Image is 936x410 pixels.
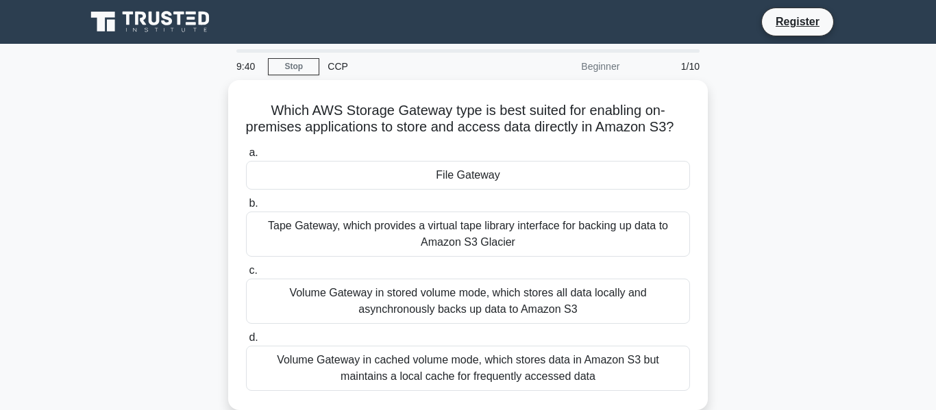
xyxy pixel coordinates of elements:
div: Volume Gateway in stored volume mode, which stores all data locally and asynchronously backs up d... [246,279,690,324]
div: Volume Gateway in cached volume mode, which stores data in Amazon S3 but maintains a local cache ... [246,346,690,391]
h5: Which AWS Storage Gateway type is best suited for enabling on-premises applications to store and ... [245,102,691,136]
div: 1/10 [628,53,708,80]
div: File Gateway [246,161,690,190]
div: Tape Gateway, which provides a virtual tape library interface for backing up data to Amazon S3 Gl... [246,212,690,257]
a: Register [767,13,828,30]
div: Beginner [508,53,628,80]
a: Stop [268,58,319,75]
span: c. [249,264,257,276]
div: 9:40 [228,53,268,80]
span: a. [249,146,258,158]
span: b. [249,197,258,209]
span: d. [249,331,258,343]
div: CCP [319,53,508,80]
